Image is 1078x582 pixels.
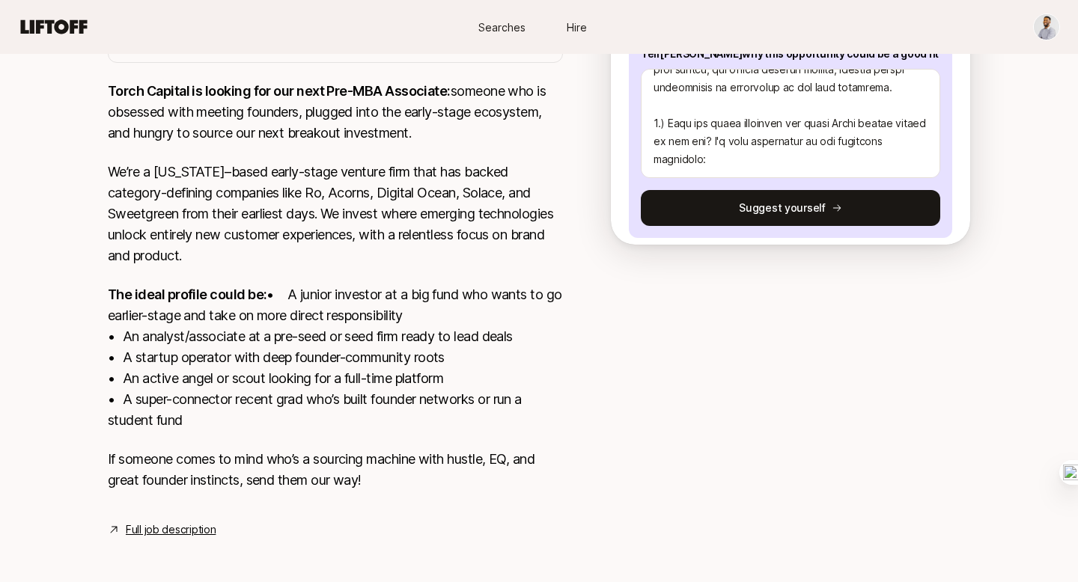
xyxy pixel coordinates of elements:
[1034,14,1059,40] img: Joel Kanu
[126,521,216,539] a: Full job description
[464,13,539,41] a: Searches
[1033,13,1060,40] button: Joel Kanu
[108,83,451,99] strong: Torch Capital is looking for our next Pre-MBA Associate:
[641,69,940,178] textarea: Lo Ipsu, D's amet co adipisc el seddoeiu te inc Utl-ETD Magnaaliq enimadmi. Ve quisnost exe ullam...
[478,19,526,35] span: Searches
[567,19,587,35] span: Hire
[641,190,940,226] button: Suggest yourself
[641,45,940,63] p: Tell [PERSON_NAME] why this opportunity could be a good fit
[108,287,267,302] strong: The ideal profile could be:
[108,81,563,144] p: someone who is obsessed with meeting founders, plugged into the early-stage ecosystem, and hungry...
[108,284,563,431] p: • A junior investor at a big fund who wants to go earlier-stage and take on more direct responsib...
[539,13,614,41] a: Hire
[108,449,563,491] p: If someone comes to mind who’s a sourcing machine with hustle, EQ, and great founder instincts, s...
[108,162,563,266] p: We’re a [US_STATE]–based early-stage venture firm that has backed category-defining companies lik...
